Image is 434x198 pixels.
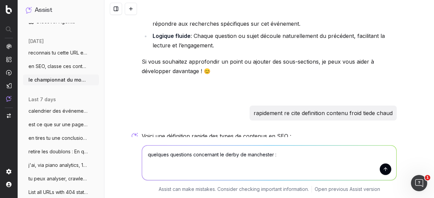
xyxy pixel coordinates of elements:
span: j'ai, via piano analytics, 10000 visites [28,162,88,169]
img: Botify assist logo [132,133,138,139]
span: en tires tu une conclusion ? page ID cli [28,135,88,141]
h1: Assist [35,5,52,15]
span: en SEO, classe ces contenus en chaud fro [28,63,88,70]
span: [DATE] [28,38,44,45]
button: retire les doublons : En quoi consiste [23,146,99,157]
a: Open previous Assist version [315,186,380,193]
img: Activation [6,70,12,75]
p: Si vous souhaitez approfondir un point ou ajouter des sous-sections, je peux vous aider à dévelop... [142,57,397,76]
button: List all URLs with 404 status code from [23,187,99,198]
span: List all URLs with 404 status code from [28,189,88,196]
span: tu peux analyser, crawler rapidement un [28,175,88,182]
iframe: Intercom live chat [411,175,427,191]
p: Voici une définition rapide des types de contenus en SEO : [142,131,397,141]
img: Botify logo [6,5,12,14]
button: calendrier des événements du mois d'octo [23,106,99,116]
span: est ce que sur une page on peut ajouter [28,121,88,128]
img: Switch project [7,113,11,118]
textarea: quelques questions concernant le derby de manchester : [142,146,396,180]
button: est ce que sur une page on peut ajouter [23,119,99,130]
button: Assist [26,5,96,15]
li: : Chaque question ou sujet découle naturellement du précédent, facilitant la lecture et l’engagem... [151,31,397,50]
li: : Une section dédiée au championnat du monde permet de répondre aux recherches spécifiques sur ce... [151,9,397,28]
p: Assist can make mistakes. Consider checking important information. [159,186,309,193]
button: reconnais tu cette URL et le contenu htt [23,47,99,58]
img: My account [6,182,12,187]
p: rapidement re cite definition contenu froid tiede chaud [254,108,393,118]
strong: Logique fluide [153,32,191,39]
span: reconnais tu cette URL et le contenu htt [28,49,88,56]
button: en tires tu une conclusion ? page ID cli [23,133,99,144]
span: 1 [425,175,430,180]
img: Intelligence [6,57,12,62]
img: Assist [26,7,32,13]
button: tu peux analyser, crawler rapidement un [23,173,99,184]
span: retire les doublons : En quoi consiste [28,148,88,155]
span: calendrier des événements du mois d'octo [28,108,88,114]
span: le championnat du monde masculin de vole [28,76,88,83]
button: en SEO, classe ces contenus en chaud fro [23,61,99,72]
img: Analytics [6,44,12,49]
img: Setting [6,169,12,174]
button: j'ai, via piano analytics, 10000 visites [23,160,99,171]
img: Studio [6,83,12,88]
img: Assist [6,96,12,102]
button: le championnat du monde masculin de vole [23,74,99,85]
span: last 7 days [28,96,56,103]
